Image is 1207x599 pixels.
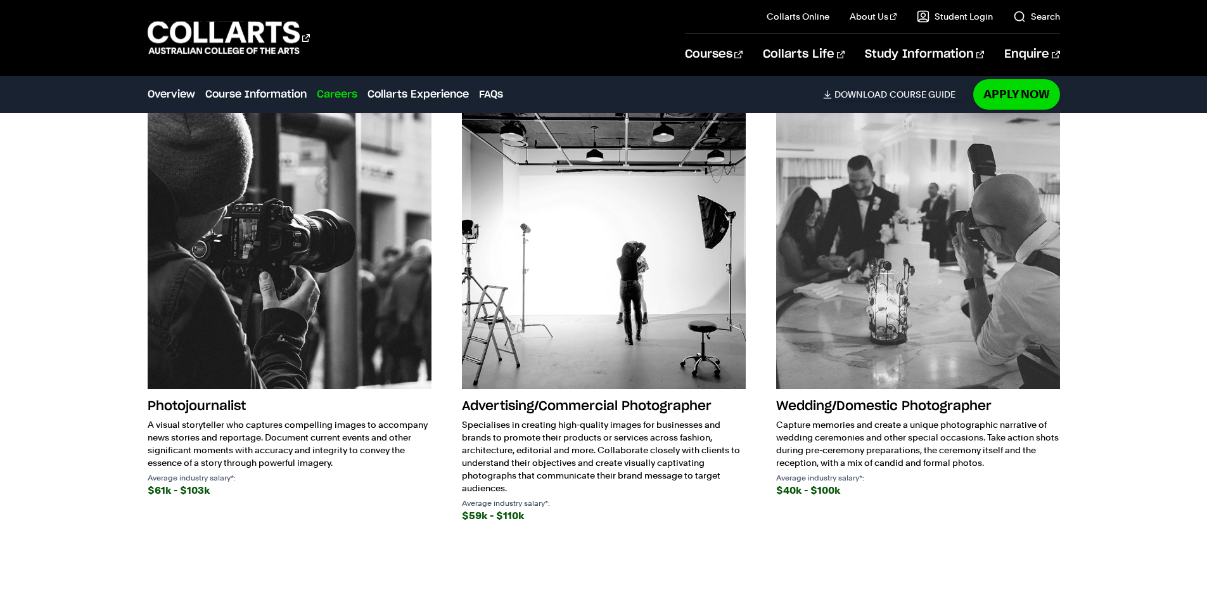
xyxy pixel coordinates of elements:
div: $61k - $103k [148,482,431,499]
a: Courses [685,34,743,75]
p: Average industry salary*: [148,474,431,482]
a: Collarts Online [767,10,829,23]
div: Go to homepage [148,20,310,56]
h3: Photojournalist [148,394,431,418]
a: Collarts Life [763,34,845,75]
a: Collarts Experience [367,87,469,102]
p: Capture memories and create a unique photographic narrative of wedding ceremonies and other speci... [776,418,1060,469]
a: Search [1013,10,1060,23]
p: A visual storyteller who captures compelling images to accompany news stories and reportage. Docu... [148,418,431,469]
a: Apply Now [973,79,1060,109]
h3: Wedding/Domestic Photographer [776,394,1060,418]
p: Average industry salary*: [462,499,746,507]
h3: Advertising/Commercial Photographer [462,394,746,418]
p: Specialises in creating high-quality images for businesses and brands to promote their products o... [462,418,746,494]
a: Careers [317,87,357,102]
span: Download [834,89,887,100]
p: Average industry salary*: [776,474,1060,482]
a: Student Login [917,10,993,23]
a: DownloadCourse Guide [823,89,966,100]
a: About Us [850,10,897,23]
a: Course Information [205,87,307,102]
div: $40k - $100k [776,482,1060,499]
a: Study Information [865,34,984,75]
a: FAQs [479,87,503,102]
a: Enquire [1004,34,1059,75]
div: $59k - $110k [462,507,746,525]
a: Overview [148,87,195,102]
